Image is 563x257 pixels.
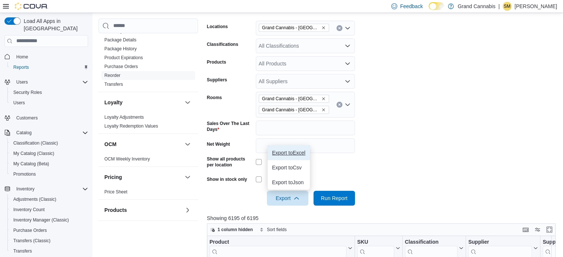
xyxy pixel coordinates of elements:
[16,79,28,85] span: Users
[10,88,45,97] a: Security Roles
[7,87,91,98] button: Security Roles
[10,226,88,235] span: Purchase Orders
[10,139,88,148] span: Classification (Classic)
[10,216,88,224] span: Inventory Manager (Classic)
[98,113,198,133] div: Loyalty
[7,169,91,179] button: Promotions
[1,112,91,123] button: Customers
[218,227,253,233] span: 1 column hidden
[272,165,305,170] span: Export to Csv
[16,115,38,121] span: Customers
[16,54,28,60] span: Home
[13,113,88,122] span: Customers
[10,195,88,204] span: Adjustments (Classic)
[272,150,305,156] span: Export to Excel
[104,73,120,78] a: Reorder
[104,189,127,195] a: Price Sheet
[7,225,91,236] button: Purchase Orders
[207,176,247,182] label: Show in stock only
[1,128,91,138] button: Catalog
[272,179,305,185] span: Export to Json
[13,53,31,61] a: Home
[321,108,326,112] button: Remove Grand Cannabis - Dunnville - Vault from selection in this group
[13,161,49,167] span: My Catalog (Beta)
[262,24,320,31] span: Grand Cannabis - [GEOGRAPHIC_DATA]
[13,78,31,87] button: Users
[10,149,57,158] a: My Catalog (Classic)
[16,130,31,136] span: Catalog
[405,239,457,246] div: Classification
[13,100,25,106] span: Users
[13,248,32,254] span: Transfers
[10,63,88,72] span: Reports
[10,170,39,179] a: Promotions
[13,207,45,213] span: Inventory Count
[104,141,117,148] h3: OCM
[267,191,308,206] button: Export
[104,37,137,43] span: Package Details
[13,185,37,193] button: Inventory
[268,145,310,160] button: Export toExcel
[268,160,310,175] button: Export toCsv
[1,77,91,87] button: Users
[262,106,320,114] span: Grand Cannabis - [GEOGRAPHIC_DATA] - [GEOGRAPHIC_DATA]
[10,236,88,245] span: Transfers (Classic)
[13,89,42,95] span: Security Roles
[10,247,88,256] span: Transfers
[183,98,192,107] button: Loyalty
[104,82,123,87] a: Transfers
[468,239,532,246] div: Supplier
[13,227,47,233] span: Purchase Orders
[7,236,91,246] button: Transfers (Classic)
[13,185,88,193] span: Inventory
[13,140,58,146] span: Classification (Classic)
[207,141,230,147] label: Net Weight
[207,95,222,101] label: Rooms
[15,3,48,10] img: Cova
[321,26,326,30] button: Remove Grand Cannabis - Dunnville from selection in this group
[345,61,351,67] button: Open list of options
[7,148,91,159] button: My Catalog (Classic)
[104,206,127,214] h3: Products
[314,191,355,206] button: Run Report
[345,25,351,31] button: Open list of options
[13,128,88,137] span: Catalog
[503,2,512,11] div: Shaunna McPhail
[10,149,88,158] span: My Catalog (Classic)
[13,217,69,223] span: Inventory Manager (Classic)
[104,46,137,52] span: Package History
[13,64,29,70] span: Reports
[13,78,88,87] span: Users
[336,102,342,108] button: Clear input
[104,64,138,70] span: Purchase Orders
[104,206,182,214] button: Products
[10,98,28,107] a: Users
[267,227,286,233] span: Sort fields
[533,225,542,234] button: Display options
[13,151,54,156] span: My Catalog (Classic)
[7,138,91,148] button: Classification (Classic)
[7,98,91,108] button: Users
[13,52,88,61] span: Home
[257,225,289,234] button: Sort fields
[336,25,342,31] button: Clear input
[10,195,59,204] a: Adjustments (Classic)
[458,2,495,11] p: Grand Cannabis
[321,195,348,202] span: Run Report
[10,236,53,245] a: Transfers (Classic)
[10,88,88,97] span: Security Roles
[259,95,329,103] span: Grand Cannabis - Dunnville - Sales Floor
[13,196,56,202] span: Adjustments (Classic)
[10,216,72,224] a: Inventory Manager (Classic)
[104,173,182,181] button: Pricing
[504,2,510,11] span: SM
[515,2,557,11] p: [PERSON_NAME]
[104,156,150,162] a: OCM Weekly Inventory
[207,156,253,168] label: Show all products per location
[345,43,351,49] button: Open list of options
[104,99,182,106] button: Loyalty
[13,238,50,244] span: Transfers (Classic)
